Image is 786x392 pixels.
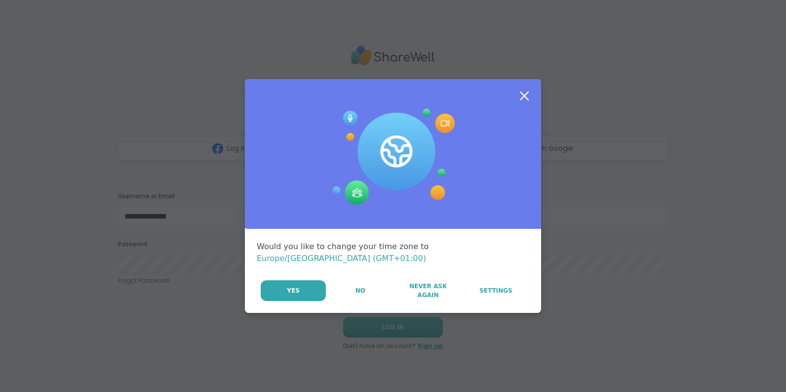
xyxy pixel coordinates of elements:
[479,286,512,295] span: Settings
[327,280,393,301] button: No
[394,280,461,301] button: Never Ask Again
[355,286,365,295] span: No
[287,286,300,295] span: Yes
[261,280,326,301] button: Yes
[257,254,426,263] span: Europe/[GEOGRAPHIC_DATA] (GMT+01:00)
[463,280,529,301] a: Settings
[399,282,456,300] span: Never Ask Again
[257,241,529,264] div: Would you like to change your time zone to
[331,109,455,206] img: Session Experience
